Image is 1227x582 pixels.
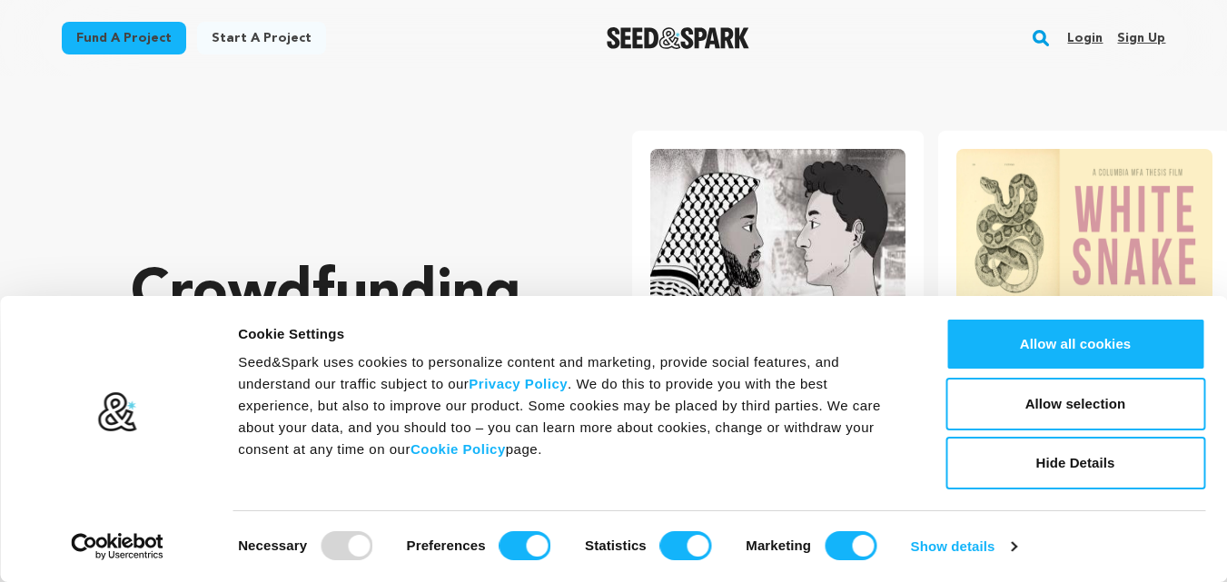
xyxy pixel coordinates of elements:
strong: Marketing [746,538,811,553]
a: Privacy Policy [469,376,568,391]
legend: Consent Selection [237,524,238,525]
img: Seed&Spark Logo Dark Mode [607,27,749,49]
a: Seed&Spark Homepage [607,27,749,49]
button: Allow selection [945,378,1205,430]
div: Cookie Settings [238,323,905,345]
strong: Necessary [238,538,307,553]
strong: Statistics [585,538,647,553]
a: Start a project [197,22,326,54]
div: Seed&Spark uses cookies to personalize content and marketing, provide social features, and unders... [238,351,905,460]
p: Crowdfunding that . [131,259,559,477]
a: Show details [911,533,1016,560]
a: Usercentrics Cookiebot - opens in a new window [38,533,197,560]
img: logo [97,391,138,433]
strong: Preferences [407,538,486,553]
button: Hide Details [945,437,1205,489]
img: White Snake image [956,149,1212,323]
img: Khutbah image [650,149,906,323]
a: Login [1067,24,1103,53]
button: Allow all cookies [945,318,1205,370]
a: Fund a project [62,22,186,54]
a: Sign up [1117,24,1165,53]
a: Cookie Policy [411,441,506,457]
